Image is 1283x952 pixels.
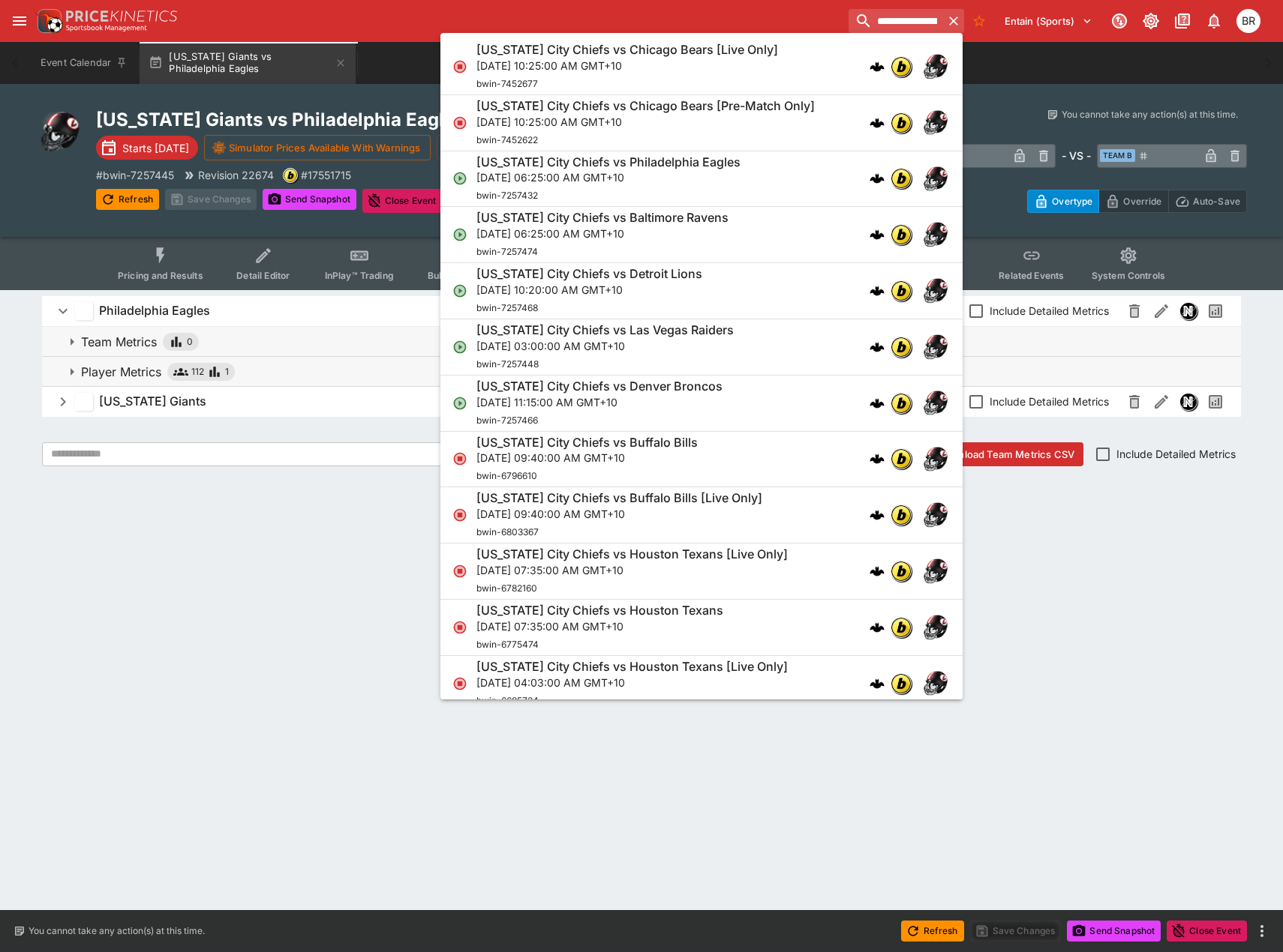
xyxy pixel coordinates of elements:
button: Auto-Save [1168,190,1247,213]
button: [US_STATE] Giants vs Philadelphia Eagles [140,42,356,84]
img: american_football.png [921,276,951,306]
div: bwin [283,168,298,183]
button: Documentation [1169,7,1196,34]
img: american_football.png [921,220,951,250]
img: bwin.png [891,561,911,581]
svg: Closed [452,115,467,130]
span: Detail Editor [236,270,290,281]
h6: [US_STATE] City Chiefs vs Houston Texans [Live Only] [476,546,788,562]
button: No Bookmarks [967,9,991,33]
div: Nexus [1179,302,1197,320]
p: [DATE] 10:20:00 AM GMT+10 [476,282,702,298]
img: american_football.png [36,108,84,156]
img: bwin.png [891,169,911,188]
img: logo-cerberus.svg [870,340,885,355]
p: You cannot take any action(s) at this time. [1062,108,1238,121]
h6: [US_STATE] City Chiefs vs Buffalo Bills [476,435,698,451]
img: american_football.png [921,108,951,138]
p: Starts [DATE] [122,140,189,156]
img: american_football.png [921,556,951,586]
h6: [US_STATE] City Chiefs vs Chicago Bears [Pre-Match Only] [476,98,815,114]
span: System Controls [1092,270,1165,281]
div: Start From [1027,190,1247,213]
span: Include Detailed Metrics [990,303,1109,319]
button: Download Team Metrics CSV [928,442,1083,466]
h6: [US_STATE] City Chiefs vs Detroit Lions [476,266,702,282]
h2: Copy To Clipboard [96,108,672,131]
p: [DATE] 09:40:00 AM GMT+10 [476,450,698,466]
h6: - VS - [1062,148,1091,163]
p: [DATE] 10:25:00 AM GMT+10 [476,58,778,73]
button: Send Snapshot [1067,921,1161,942]
div: bwin [891,112,912,133]
img: PriceKinetics Logo [33,6,63,36]
button: Connected to PK [1106,7,1133,34]
p: [DATE] 04:03:00 AM GMT+10 [476,675,788,690]
button: Select Tenant [996,9,1101,33]
span: Related Events [999,270,1064,281]
p: Override [1123,193,1161,209]
button: Ben Raymond [1232,4,1265,37]
img: bwin.png [891,505,911,525]
div: cerberus [870,59,885,74]
img: bwin.png [891,618,911,637]
p: [DATE] 06:25:00 AM GMT+10 [476,226,729,241]
img: bwin.png [891,449,911,469]
p: [DATE] 07:35:00 AM GMT+10 [476,562,788,578]
h6: [US_STATE] City Chiefs vs Baltimore Ravens [476,210,729,226]
button: more [1253,922,1271,940]
div: bwin [891,168,912,189]
svg: Open [452,396,467,411]
p: [DATE] 03:00:00 AM GMT+10 [476,338,734,354]
img: american_football.png [921,332,951,362]
span: bwin-7257448 [476,358,539,370]
button: Past Performances [1202,388,1229,415]
span: bwin-7257474 [476,246,538,257]
span: 1 [225,364,229,379]
button: Simulator Prices Available With Warnings [204,135,431,160]
div: bwin [891,448,912,469]
img: bwin.png [891,337,911,357]
p: Overtype [1052,193,1092,209]
img: american_football.png [921,444,951,474]
div: cerberus [870,676,885,691]
span: Team B [1100,149,1135,162]
span: bwin-6782160 [476,582,537,594]
button: Past Performances [1202,298,1229,325]
img: american_football.png [921,163,951,193]
div: bwin [891,561,912,582]
p: [DATE] 07:35:00 AM GMT+10 [476,618,723,634]
svg: Closed [452,507,467,522]
span: bwin-7257432 [476,190,538,201]
h6: [US_STATE] City Chiefs vs Chicago Bears [Live Only] [476,42,778,58]
span: bwin-7452677 [476,78,538,89]
span: Pricing and Results [118,270,203,281]
img: logo-cerberus.svg [870,564,885,579]
div: cerberus [870,340,885,355]
img: logo-cerberus.svg [870,171,885,186]
h6: [US_STATE] City Chiefs vs Denver Broncos [476,379,723,394]
svg: Open [452,171,467,186]
img: american_football.png [921,669,951,699]
span: bwin-7452622 [476,134,538,145]
p: You cannot take any action(s) at this time. [29,924,205,938]
div: cerberus [870,451,885,466]
svg: Open [452,340,467,355]
span: bwin-6803367 [476,526,539,537]
svg: Open [452,283,467,298]
button: Send Snapshot [263,189,356,210]
img: nexus.svg [1180,394,1197,410]
img: logo-cerberus.svg [870,59,885,74]
button: Notifications [1200,7,1227,34]
img: american_football.png [921,500,951,530]
button: Close Event [362,189,443,213]
span: 0 [187,334,193,349]
img: american_football.png [921,52,951,82]
button: Toggle light/dark mode [1137,7,1164,34]
p: Revision 22674 [198,167,274,183]
div: bwin [891,224,912,245]
span: bwin-7257468 [476,302,538,313]
h6: [US_STATE] Giants [99,394,206,409]
div: cerberus [870,564,885,579]
span: bwin-6796610 [476,470,537,481]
